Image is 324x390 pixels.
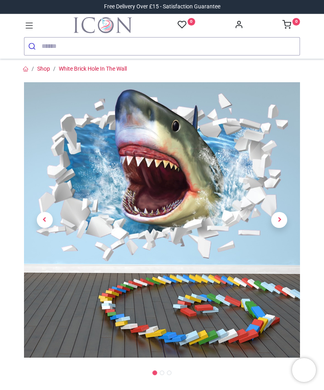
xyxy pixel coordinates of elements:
a: 0 [282,22,300,29]
a: Shop [37,65,50,72]
img: Icon Wall Stickers [74,17,132,33]
span: Next [271,212,287,228]
iframe: Brevo live chat [292,358,316,382]
a: Previous [24,124,66,317]
div: Free Delivery Over £15 - Satisfaction Guarantee [104,3,220,11]
a: Account Info [234,22,243,29]
a: 0 [178,20,195,30]
button: Submit [24,38,42,55]
sup: 0 [188,18,195,26]
img: Shark Attack White 3D Hole In The Wall Sticker [24,82,300,358]
sup: 0 [292,18,300,26]
span: Previous [37,212,53,228]
a: Logo of Icon Wall Stickers [74,17,132,33]
a: White Brick Hole In The Wall [59,65,127,72]
a: Next [259,124,300,317]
